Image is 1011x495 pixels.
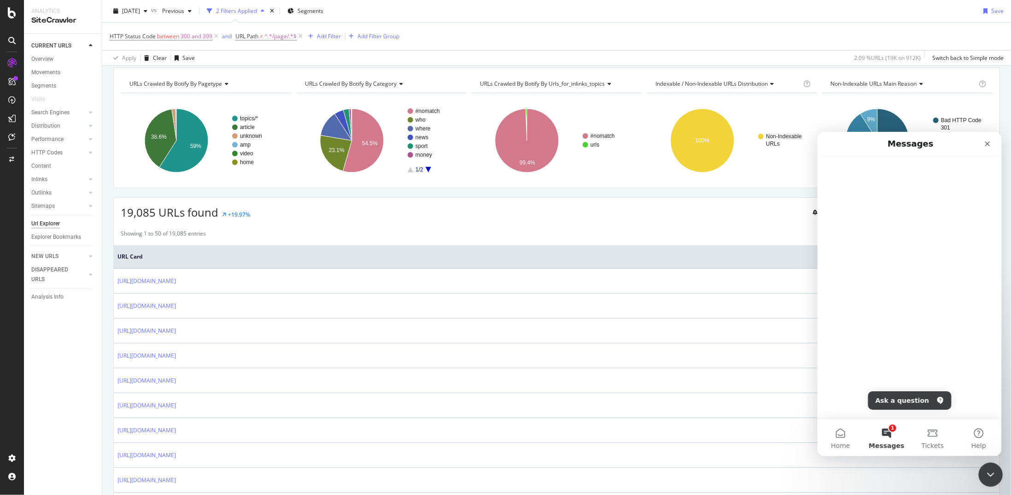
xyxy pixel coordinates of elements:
[240,115,258,122] text: topics/*
[158,7,184,15] span: Previous
[117,426,176,435] a: [URL][DOMAIN_NAME]
[830,80,917,88] span: Non-Indexable URLs Main Reason
[415,125,431,132] text: where
[128,77,283,91] h4: URLs Crawled By Botify By pagetype
[117,401,176,410] a: [URL][DOMAIN_NAME]
[31,54,95,64] a: Overview
[117,476,176,485] a: [URL][DOMAIN_NAME]
[471,100,641,181] svg: A chart.
[979,463,1003,487] iframe: Intercom live chat
[216,7,257,15] div: 2 Filters Applied
[304,31,341,42] button: Add Filter
[190,143,201,149] text: 59%
[298,7,323,15] span: Segments
[854,54,921,62] div: 2.09 % URLs ( 19K on 912K )
[31,232,95,242] a: Explorer Bookmarks
[157,32,179,40] span: between
[590,133,615,139] text: #nomatch
[240,159,254,165] text: home
[766,141,780,147] text: URLs
[362,140,377,147] text: 54.5%
[260,32,263,40] span: ≠
[240,150,253,157] text: video
[654,77,802,91] h4: Indexable / Non-Indexable URLs Distribution
[240,124,255,130] text: article
[121,230,206,241] div: Showing 1 to 50 of 19,085 entries
[31,54,53,64] div: Overview
[415,143,428,149] text: sport
[480,80,605,88] span: URLs Crawled By Botify By urls_for_inlinks_topics
[117,376,176,385] a: [URL][DOMAIN_NAME]
[31,15,94,26] div: SiteCrawler
[31,188,86,198] a: Outlinks
[31,108,86,118] a: Search Engines
[31,121,60,131] div: Distribution
[158,4,195,18] button: Previous
[284,4,327,18] button: Segments
[31,201,55,211] div: Sitemaps
[117,326,176,336] a: [URL][DOMAIN_NAME]
[809,205,852,220] button: Create alert
[317,32,341,40] div: Add Filter
[31,68,95,77] a: Movements
[117,277,176,286] a: [URL][DOMAIN_NAME]
[31,188,52,198] div: Outlinks
[31,252,86,261] a: NEW URLS
[31,68,60,77] div: Movements
[110,32,156,40] span: HTTP Status Code
[941,124,950,131] text: 301
[415,117,426,123] text: who
[153,54,167,62] div: Clear
[303,77,459,91] h4: URLs Crawled By Botify By category
[991,7,1004,15] div: Save
[415,134,428,141] text: news
[110,51,136,65] button: Apply
[31,265,86,284] a: DISAPPEARED URLS
[31,161,95,171] a: Content
[980,4,1004,18] button: Save
[181,30,212,43] span: 300 and 399
[305,80,397,88] span: URLs Crawled By Botify By category
[171,51,195,65] button: Save
[520,159,535,166] text: 99.4%
[117,351,176,360] a: [URL][DOMAIN_NAME]
[31,265,78,284] div: DISAPPEARED URLS
[31,175,86,184] a: Inlinks
[415,152,432,158] text: money
[31,219,95,229] a: Url Explorer
[122,54,136,62] div: Apply
[129,80,222,88] span: URLs Crawled By Botify By pagetype
[31,175,47,184] div: Inlinks
[932,54,1004,62] div: Switch back to Simple mode
[240,141,251,148] text: amp
[822,100,991,181] svg: A chart.
[31,108,70,118] div: Search Engines
[867,116,876,123] text: 9%
[31,232,81,242] div: Explorer Bookmarks
[268,6,276,16] div: times
[117,253,989,261] span: URL Card
[264,30,297,43] span: ^.*/page/.*$
[647,100,816,181] div: A chart.
[296,100,466,181] div: A chart.
[590,141,599,148] text: urls
[695,137,709,144] text: 100%
[31,41,71,51] div: CURRENT URLS
[240,133,262,139] text: unknown
[222,32,232,40] div: and
[121,100,290,181] div: A chart.
[121,205,218,220] span: 19,085 URLs found
[151,6,158,14] span: vs
[655,80,768,88] span: Indexable / Non-Indexable URLs distribution
[31,94,45,104] div: Visits
[110,4,151,18] button: [DATE]
[31,41,86,51] a: CURRENT URLS
[31,161,51,171] div: Content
